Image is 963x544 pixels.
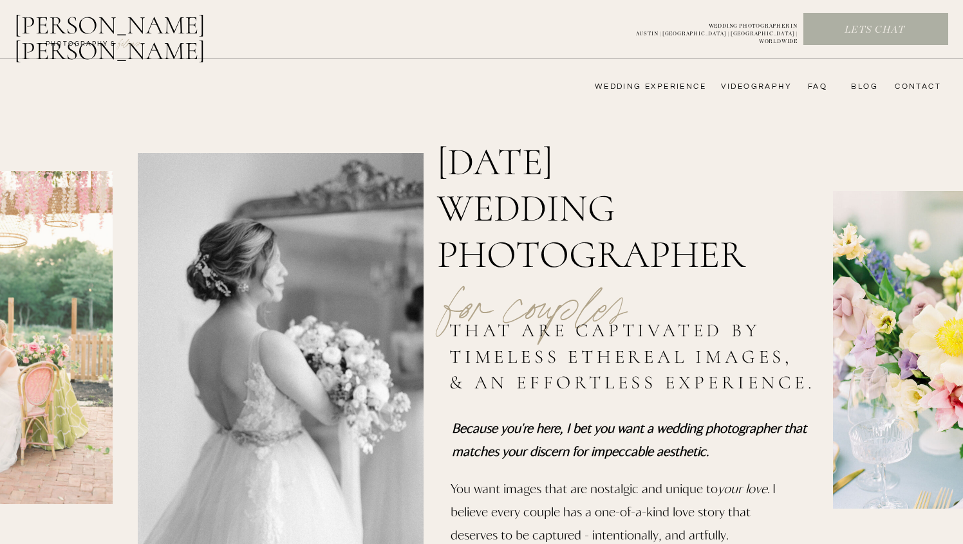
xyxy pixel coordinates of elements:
i: your love [718,480,767,496]
a: videography [717,82,792,92]
a: bLog [846,82,878,92]
a: [PERSON_NAME] [PERSON_NAME] [14,12,272,43]
h1: [DATE] wedding Photographer [437,139,912,270]
a: wedding experience [577,82,706,92]
a: Lets chat [804,23,946,37]
p: for couples [413,244,657,326]
a: FILMs [106,35,153,50]
p: WEDDING PHOTOGRAPHER IN AUSTIN | [GEOGRAPHIC_DATA] | [GEOGRAPHIC_DATA] | WORLDWIDE [615,23,798,37]
i: Because you're here, I bet you want a wedding photographer that matches your discern for impeccab... [452,420,807,458]
a: CONTACT [891,82,941,92]
h2: that are captivated by timeless ethereal images, & an effortless experience. [449,318,821,399]
a: photography & [39,39,123,55]
a: FAQ [801,82,827,92]
a: WEDDING PHOTOGRAPHER INAUSTIN | [GEOGRAPHIC_DATA] | [GEOGRAPHIC_DATA] | WORLDWIDE [615,23,798,37]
